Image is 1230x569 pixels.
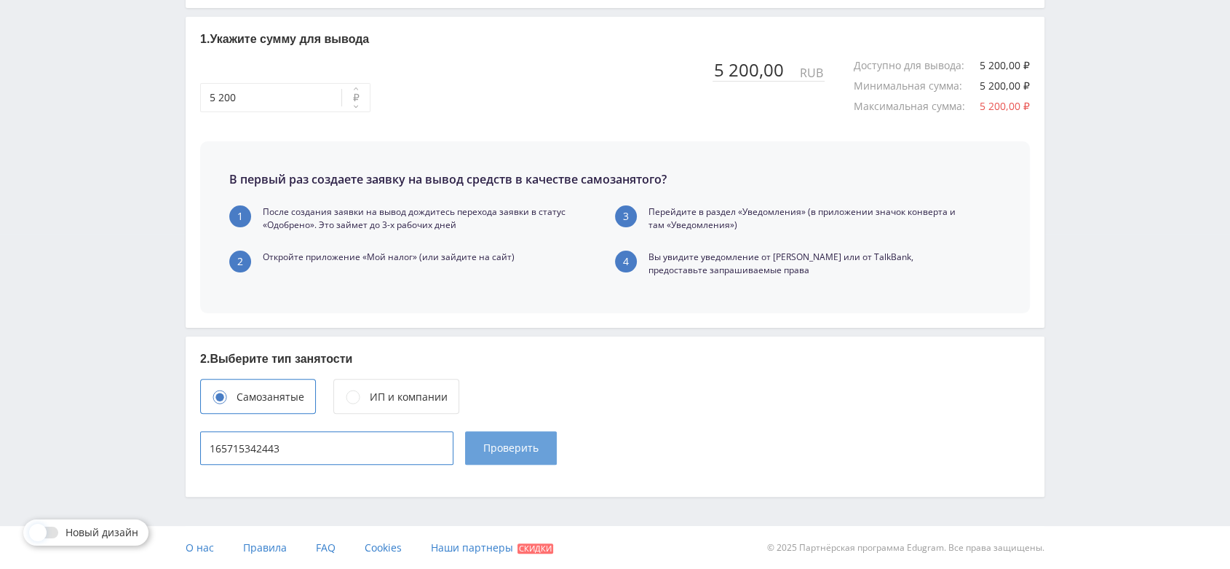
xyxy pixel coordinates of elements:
span: FAQ [316,541,336,554]
span: Новый дизайн [66,527,138,538]
button: Проверить [465,431,557,465]
div: Максимальная сумма : [854,101,980,112]
span: 5 200,00 ₽ [980,99,1030,113]
div: ИП и компании [370,389,448,405]
button: ₽ [341,83,370,112]
p: 2. Выберите тип занятости [200,351,1030,367]
p: Перейдите в раздел «Уведомления» (в приложении значок конверта и там «Уведомления») [648,205,972,232]
p: 1. Укажите сумму для вывода [200,31,1030,47]
p: Откройте приложение «Мой налог» (или зайдите на сайт) [263,251,515,264]
div: RUB [798,66,825,79]
span: Скидки [517,544,553,554]
span: Правила [243,541,287,554]
div: 5 200,00 [713,60,798,80]
p: В первый раз создаете заявку на вывод средств в качестве самозанятого? [229,170,667,188]
input: Введите ваш ИНН [200,431,453,465]
p: Вы увидите уведомление от [PERSON_NAME] или от TalkBank, предоставьте запрашиваемые права [648,251,972,277]
div: 5 200,00 ₽ [980,80,1030,92]
div: Доступно для вывода : [854,60,979,71]
div: 1 [229,205,251,227]
div: 5 200,00 ₽ [980,60,1030,71]
div: Минимальная сумма : [854,80,977,92]
span: О нас [186,541,214,554]
span: Наши партнеры [431,541,513,554]
div: 2 [229,251,251,272]
span: Проверить [483,442,539,454]
div: 4 [615,251,637,272]
div: Самозанятые [237,389,304,405]
span: Cookies [365,541,402,554]
div: 3 [615,205,637,227]
p: После создания заявки на вывод дождитесь перехода заявки в статус «Одобрено». Это займет до 3-х р... [263,205,586,232]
